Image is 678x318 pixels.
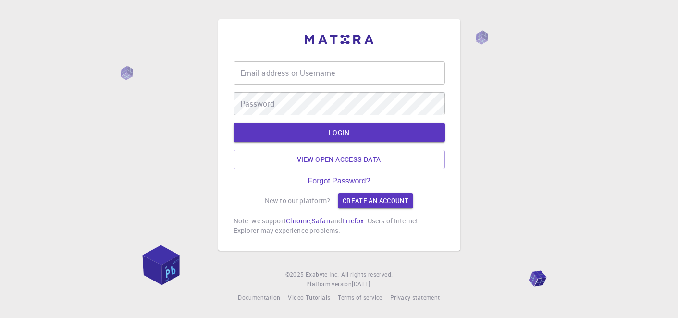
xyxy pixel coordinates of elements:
p: New to our platform? [265,196,330,206]
a: Firefox [342,216,364,225]
a: Chrome [286,216,310,225]
a: Terms of service [338,293,382,303]
a: Exabyte Inc. [306,270,339,280]
a: Documentation [238,293,280,303]
a: Video Tutorials [288,293,330,303]
a: Create an account [338,193,413,208]
p: Note: we support , and . Users of Internet Explorer may experience problems. [234,216,445,235]
a: [DATE]. [352,280,372,289]
span: Platform version [306,280,352,289]
span: Privacy statement [390,294,440,301]
a: View open access data [234,150,445,169]
span: All rights reserved. [341,270,393,280]
span: Terms of service [338,294,382,301]
a: Safari [311,216,331,225]
span: Video Tutorials [288,294,330,301]
span: Documentation [238,294,280,301]
span: Exabyte Inc. [306,270,339,278]
button: LOGIN [234,123,445,142]
span: [DATE] . [352,280,372,288]
a: Forgot Password? [308,177,370,185]
a: Privacy statement [390,293,440,303]
span: © 2025 [285,270,306,280]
